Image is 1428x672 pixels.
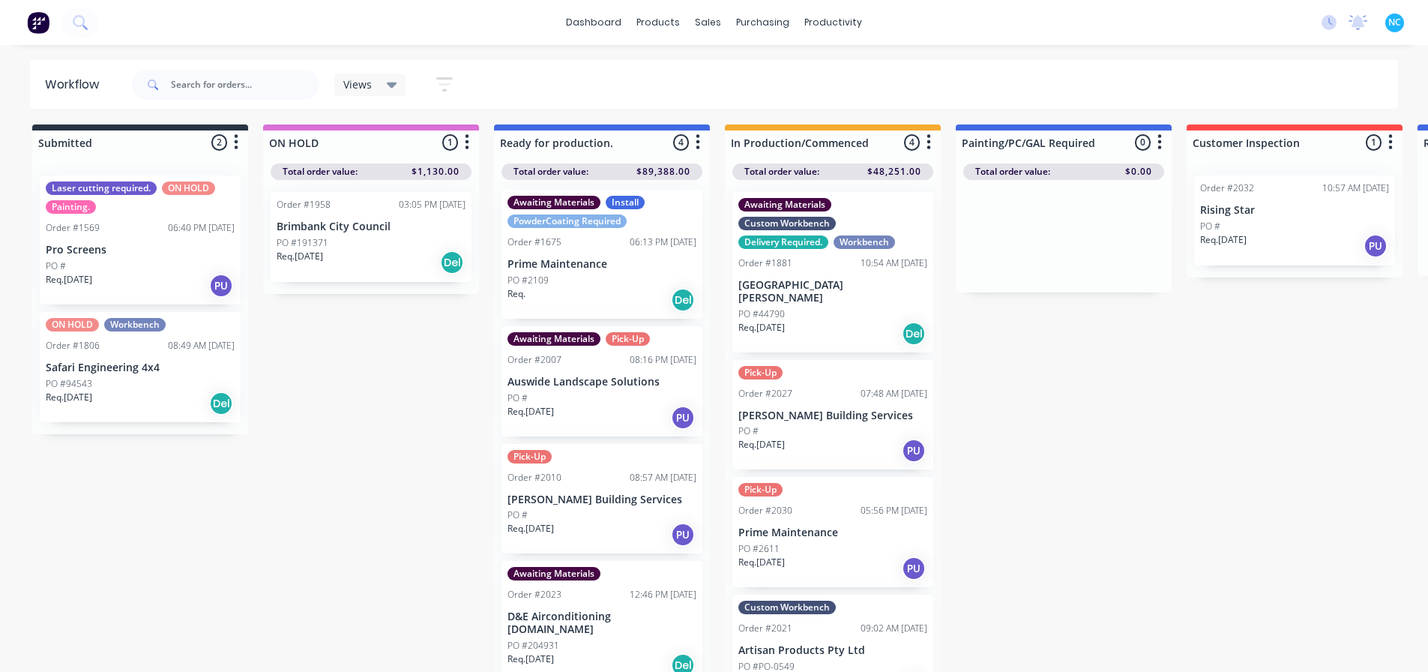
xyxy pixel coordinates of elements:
div: Awaiting MaterialsCustom WorkbenchDelivery Required.WorkbenchOrder #188110:54 AM [DATE][GEOGRAPHI... [732,192,933,352]
div: ON HOLDWorkbenchOrder #180608:49 AM [DATE]Safari Engineering 4x4PO #94543Req.[DATE]Del [40,312,241,422]
div: PU [671,406,695,430]
span: $89,388.00 [636,165,690,178]
img: Factory [27,11,49,34]
div: Awaiting Materials [738,198,831,211]
p: PO #44790 [738,307,785,321]
div: 09:02 AM [DATE] [861,622,927,635]
p: Req. [507,287,525,301]
span: $1,130.00 [412,165,460,178]
div: 08:49 AM [DATE] [168,339,235,352]
p: PO # [46,259,66,273]
div: Order #2030 [738,504,792,517]
div: Workflow [45,76,106,94]
div: 10:54 AM [DATE] [861,256,927,270]
div: Del [209,391,233,415]
p: Req. [DATE] [507,522,554,535]
p: PO # [507,508,528,522]
p: PO #204931 [507,639,559,652]
div: Workbench [104,318,166,331]
p: Rising Star [1200,204,1389,217]
div: Pick-Up [738,483,783,496]
div: Awaiting MaterialsInstallPowderCoating RequiredOrder #167506:13 PM [DATE]Prime MaintenancePO #210... [501,190,702,319]
span: $0.00 [1125,165,1152,178]
span: Total order value: [283,165,358,178]
div: Order #2007 [507,353,561,367]
p: Req. [DATE] [1200,233,1247,247]
div: 06:13 PM [DATE] [630,235,696,249]
div: Order #1881 [738,256,792,270]
div: Order #1958 [277,198,331,211]
div: 10:57 AM [DATE] [1322,181,1389,195]
p: Req. [DATE] [738,438,785,451]
span: Total order value: [975,165,1050,178]
div: Laser cutting required.ON HOLDPainting.Order #156906:40 PM [DATE]Pro ScreensPO #Req.[DATE]PU [40,175,241,304]
p: D&E Airconditioning [DOMAIN_NAME] [507,610,696,636]
div: 03:05 PM [DATE] [399,198,466,211]
div: 05:56 PM [DATE] [861,504,927,517]
div: PU [902,556,926,580]
p: Req. [DATE] [507,405,554,418]
span: Total order value: [513,165,588,178]
div: Pick-UpOrder #201008:57 AM [DATE][PERSON_NAME] Building ServicesPO #Req.[DATE]PU [501,444,702,554]
p: PO # [1200,220,1220,233]
div: Laser cutting required. [46,181,157,195]
div: Custom Workbench [738,217,836,230]
div: PowderCoating Required [507,214,627,228]
p: Prime Maintenance [738,526,927,539]
p: PO #2109 [507,274,549,287]
div: Order #1806 [46,339,100,352]
div: PU [671,523,695,547]
div: Order #2027 [738,387,792,400]
div: 08:57 AM [DATE] [630,471,696,484]
div: Order #203210:57 AM [DATE]Rising StarPO #Req.[DATE]PU [1194,175,1395,265]
div: Pick-UpOrder #203005:56 PM [DATE]Prime MaintenancePO #2611Req.[DATE]PU [732,477,933,587]
span: NC [1388,16,1401,29]
p: Req. [DATE] [738,321,785,334]
p: Pro Screens [46,244,235,256]
div: ON HOLD [46,318,99,331]
div: Order #1569 [46,221,100,235]
div: Order #2032 [1200,181,1254,195]
div: 07:48 AM [DATE] [861,387,927,400]
p: Brimbank City Council [277,220,466,233]
p: PO # [738,424,759,438]
p: [PERSON_NAME] Building Services [507,493,696,506]
div: ON HOLD [162,181,215,195]
p: PO # [507,391,528,405]
div: PU [1364,234,1388,258]
a: dashboard [558,11,629,34]
div: Painting. [46,200,96,214]
input: Search for orders... [171,70,319,100]
p: Req. [DATE] [738,556,785,569]
div: Install [606,196,645,209]
div: PU [902,439,926,463]
div: Awaiting Materials [507,567,600,580]
p: Req. [DATE] [507,652,554,666]
p: PO #94543 [46,377,92,391]
div: Order #2023 [507,588,561,601]
p: Req. [DATE] [46,273,92,286]
p: [PERSON_NAME] Building Services [738,409,927,422]
div: Workbench [834,235,895,249]
div: Awaiting MaterialsPick-UpOrder #200708:16 PM [DATE]Auswide Landscape SolutionsPO #Req.[DATE]PU [501,326,702,436]
div: Order #2010 [507,471,561,484]
p: Auswide Landscape Solutions [507,376,696,388]
div: products [629,11,687,34]
div: 06:40 PM [DATE] [168,221,235,235]
div: Pick-Up [507,450,552,463]
div: Pick-Up [738,366,783,379]
span: Total order value: [744,165,819,178]
p: Req. [DATE] [277,250,323,263]
div: Order #1675 [507,235,561,249]
p: Artisan Products Pty Ltd [738,644,927,657]
div: productivity [797,11,870,34]
span: Views [343,76,372,92]
div: Del [671,288,695,312]
div: Custom Workbench [738,601,836,614]
span: $48,251.00 [867,165,921,178]
div: Del [440,250,464,274]
p: PO #2611 [738,542,780,556]
div: 12:46 PM [DATE] [630,588,696,601]
div: Order #195803:05 PM [DATE]Brimbank City CouncilPO #191371Req.[DATE]Del [271,192,472,282]
p: Req. [DATE] [46,391,92,404]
